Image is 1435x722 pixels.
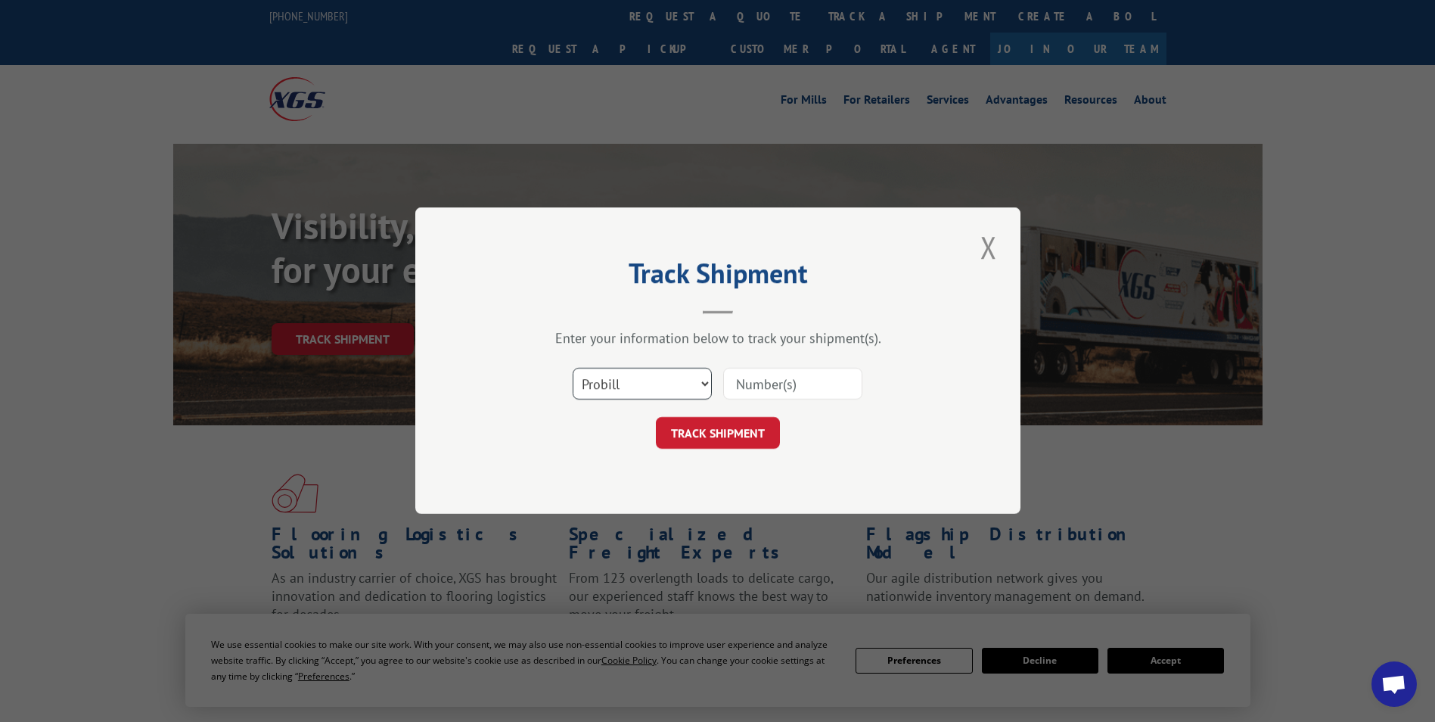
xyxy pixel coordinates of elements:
input: Number(s) [723,369,862,400]
button: Close modal [976,226,1002,268]
a: Open chat [1371,661,1417,707]
h2: Track Shipment [491,263,945,291]
button: TRACK SHIPMENT [656,418,780,450]
div: Enter your information below to track your shipment(s). [491,330,945,347]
